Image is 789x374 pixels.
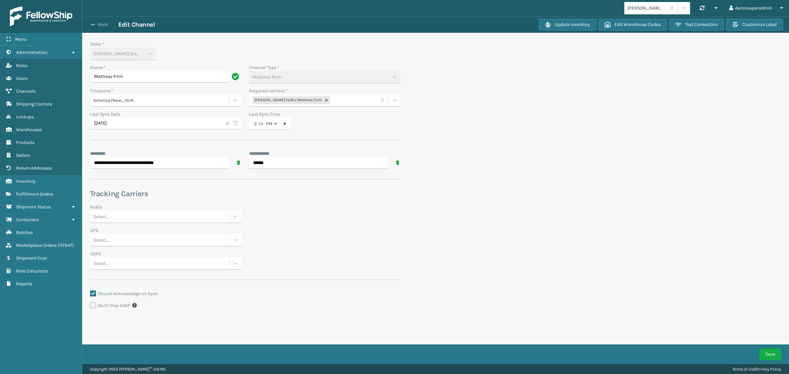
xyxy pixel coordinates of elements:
label: Don't Ship ASAP [90,303,130,308]
h3: Tracking Carriers [90,189,400,199]
span: Administration [16,50,47,55]
div: | [732,364,781,374]
span: Rate Calculator [16,268,48,274]
img: logo [10,7,72,26]
span: Marketplace Orders [16,243,57,248]
span: Shipment Status [16,204,51,210]
label: Channel Type [249,64,279,71]
span: Products [16,140,35,145]
a: Terms of Use [732,367,755,371]
span: Containers [16,217,39,222]
span: Shipment Cost [16,255,47,261]
span: Channels [16,88,36,94]
div: Select... [93,213,109,220]
span: Warehouses [16,127,42,132]
button: Update Inventory [539,19,596,31]
a: Privacy Policy [756,367,781,371]
span: Lookups [16,114,34,120]
div: America/New_York [93,97,230,104]
label: Required carriers [249,87,287,94]
div: [PERSON_NAME] FedEx Mattress Firm [252,96,323,104]
h3: Edit Channel [118,21,155,29]
label: Seller [90,41,105,48]
button: Save [759,348,781,360]
div: [PERSON_NAME] Brands [628,5,667,12]
span: Reports [16,281,32,287]
span: Menu [15,36,27,42]
label: Name [90,64,106,71]
label: Last Sync Date [90,111,120,117]
button: Back [88,22,118,28]
span: Sellers [16,152,30,158]
button: Edit Warehouse Codes [598,19,667,31]
span: Roles [16,63,28,68]
input: MM/DD/YYYY [90,118,241,129]
label: Should Acknowledge on Sync [90,291,158,296]
button: Customize Label [726,19,783,31]
span: ( 117247 ) [58,243,74,248]
span: Fulfillment Orders [16,191,53,197]
label: Last Sync Time [249,111,280,117]
input: -- [254,118,257,129]
div: Select... [93,236,109,243]
span: Shipping Carriers [16,101,52,107]
span: Users [16,76,28,81]
span: Batches [16,230,33,235]
span: Inventory [16,178,36,184]
div: Select... [93,260,109,267]
p: Copyright 2023 [PERSON_NAME]™ v 1.0.185 [90,364,166,374]
span: Return Addresses [16,165,52,171]
button: Test Connection [669,19,724,31]
label: FedEx [90,204,102,211]
label: Timezone [90,87,113,94]
span: : [257,120,258,128]
label: USPS [90,250,101,257]
label: UPS [90,227,98,234]
input: -- [258,118,263,129]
